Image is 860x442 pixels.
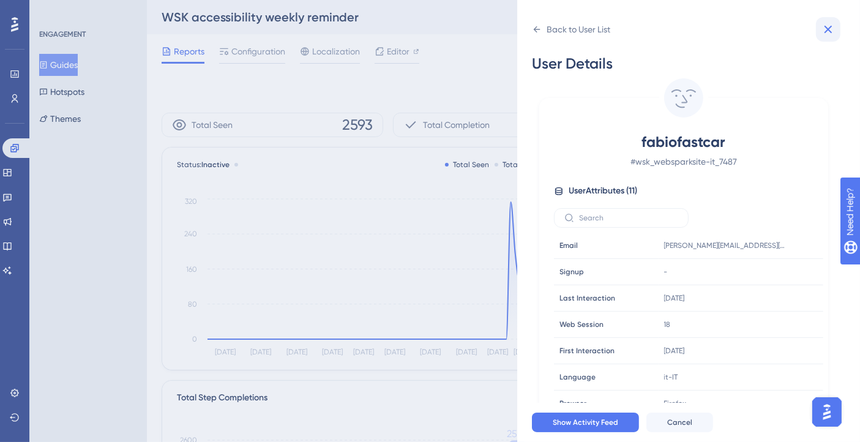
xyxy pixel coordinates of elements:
[559,241,578,250] span: Email
[646,413,713,432] button: Cancel
[664,320,671,329] span: 18
[664,241,787,250] span: [PERSON_NAME][EMAIL_ADDRESS][DOMAIN_NAME]
[532,413,639,432] button: Show Activity Feed
[569,184,637,198] span: User Attributes ( 11 )
[667,418,692,427] span: Cancel
[559,399,586,408] span: Browser
[664,372,678,382] span: it-IT
[576,132,791,152] span: fabiofastcar
[553,418,618,427] span: Show Activity Feed
[576,154,791,169] span: # wsk_websparksite-it_7487
[532,54,836,73] div: User Details
[809,394,845,430] iframe: UserGuiding AI Assistant Launcher
[547,22,610,37] div: Back to User List
[664,346,685,355] time: [DATE]
[664,267,668,277] span: -
[559,293,615,303] span: Last Interaction
[559,372,596,382] span: Language
[579,214,678,222] input: Search
[29,3,77,18] span: Need Help?
[664,294,685,302] time: [DATE]
[664,399,687,408] span: Firefox
[559,346,615,356] span: First Interaction
[559,267,584,277] span: Signup
[559,320,604,329] span: Web Session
